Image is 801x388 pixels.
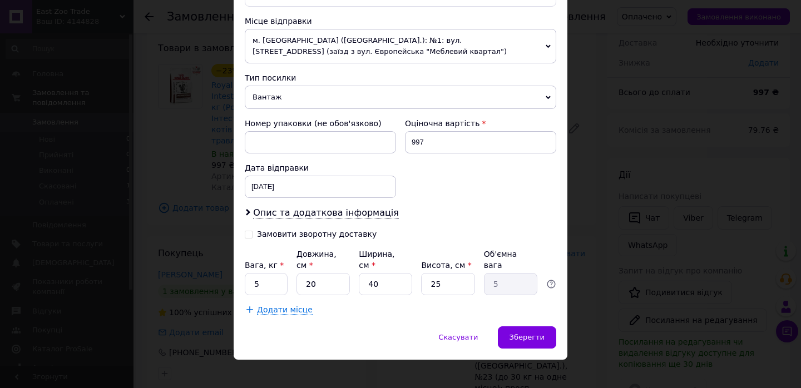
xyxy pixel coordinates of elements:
span: Додати місце [257,305,313,315]
span: Тип посилки [245,73,296,82]
span: Опис та додаткова інформація [253,207,399,218]
span: Скасувати [438,333,478,341]
div: Об'ємна вага [484,248,537,271]
span: Зберегти [510,333,545,341]
div: Замовити зворотну доставку [257,230,377,239]
div: Дата відправки [245,162,396,173]
label: Ширина, см [359,250,394,270]
div: Оціночна вартість [405,118,556,129]
label: Висота, см [421,261,471,270]
label: Вага, кг [245,261,284,270]
span: Місце відправки [245,17,312,26]
div: Номер упаковки (не обов'язково) [245,118,396,129]
span: Вантаж [245,86,556,109]
span: м. [GEOGRAPHIC_DATA] ([GEOGRAPHIC_DATA].): №1: вул. [STREET_ADDRESS] (заїзд з вул. Європейська "М... [245,29,556,63]
label: Довжина, см [296,250,337,270]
